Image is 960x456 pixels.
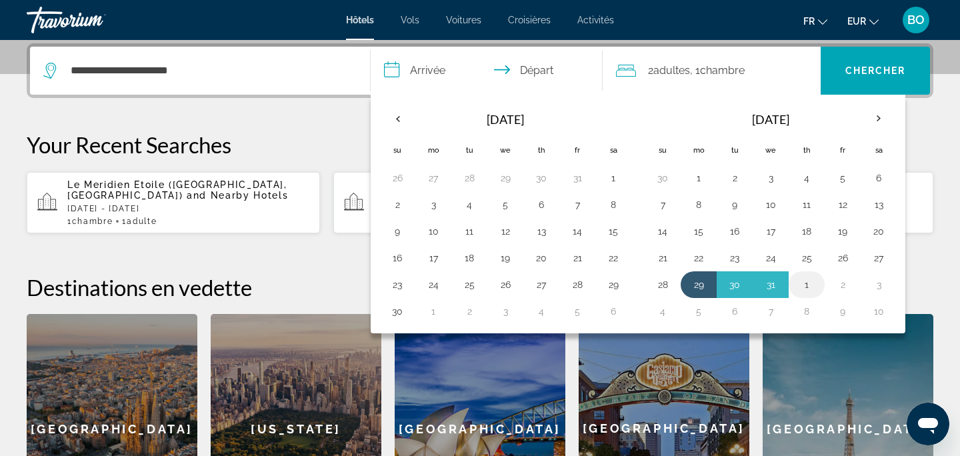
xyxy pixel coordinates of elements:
button: User Menu [899,6,933,34]
button: Day 9 [832,302,853,321]
span: 1 [67,217,113,226]
button: Day 22 [603,249,624,267]
button: Day 27 [423,169,444,187]
button: Day 28 [459,169,480,187]
button: Day 15 [603,222,624,241]
button: Day 2 [387,195,408,214]
span: Adulte [127,217,157,226]
button: Day 13 [868,195,889,214]
button: Day 26 [495,275,516,294]
span: fr [803,16,815,27]
button: Day 2 [724,169,745,187]
button: Day 20 [868,222,889,241]
button: Day 4 [459,195,480,214]
button: Search [821,47,930,95]
button: Day 5 [688,302,709,321]
button: Day 15 [688,222,709,241]
button: Day 6 [531,195,552,214]
button: Day 5 [832,169,853,187]
a: Croisières [508,15,551,25]
iframe: Button to launch messaging window [907,403,949,445]
h2: Destinations en vedette [27,274,933,301]
button: Day 14 [652,222,673,241]
div: Search widget [30,47,930,95]
button: Day 13 [531,222,552,241]
button: Day 3 [868,275,889,294]
button: Day 21 [652,249,673,267]
button: Day 9 [724,195,745,214]
a: Activités [577,15,614,25]
button: Select check in and out date [371,47,603,95]
button: Day 2 [832,275,853,294]
button: Day 16 [724,222,745,241]
input: Search hotel destination [69,61,350,81]
button: Day 4 [531,302,552,321]
table: Right calendar grid [645,103,897,325]
button: Hotels in [GEOGRAPHIC_DATA], [GEOGRAPHIC_DATA] (PAR)[DATE] - [DATE]1Chambre1Adulte [333,171,627,234]
button: Change currency [847,11,879,31]
button: Next month [861,103,897,134]
button: Day 3 [495,302,516,321]
button: Day 8 [688,195,709,214]
button: Day 19 [832,222,853,241]
span: , 1 [690,61,745,80]
button: Day 27 [868,249,889,267]
button: Day 30 [531,169,552,187]
button: Day 6 [603,302,624,321]
button: Day 5 [495,195,516,214]
button: Day 25 [796,249,817,267]
span: Chambre [72,217,113,226]
button: Day 3 [760,169,781,187]
a: Hôtels [346,15,374,25]
button: Day 11 [459,222,480,241]
button: Day 7 [567,195,588,214]
button: Day 18 [796,222,817,241]
button: Day 10 [760,195,781,214]
button: Day 4 [652,302,673,321]
button: Day 18 [459,249,480,267]
button: Day 8 [796,302,817,321]
button: Day 20 [531,249,552,267]
p: [DATE] - [DATE] [67,204,309,213]
span: Chercher [845,65,906,76]
button: Day 29 [495,169,516,187]
button: Day 7 [652,195,673,214]
button: Day 29 [688,275,709,294]
span: Adultes [653,64,690,77]
button: Day 7 [760,302,781,321]
button: Day 31 [567,169,588,187]
button: Day 12 [832,195,853,214]
p: Your Recent Searches [27,131,933,158]
button: Day 30 [652,169,673,187]
button: Day 1 [603,169,624,187]
button: Day 6 [868,169,889,187]
button: Day 29 [603,275,624,294]
button: Day 23 [724,249,745,267]
button: Day 17 [760,222,781,241]
button: Travelers: 2 adults, 0 children [603,47,821,95]
span: Chambre [700,64,745,77]
span: and Nearby Hotels [187,190,289,201]
button: Day 6 [724,302,745,321]
button: Day 1 [688,169,709,187]
button: Day 30 [387,302,408,321]
button: Day 25 [459,275,480,294]
button: Day 2 [459,302,480,321]
button: Day 10 [868,302,889,321]
button: Day 16 [387,249,408,267]
button: Day 17 [423,249,444,267]
span: 1 [122,217,157,226]
span: EUR [847,16,866,27]
button: Day 30 [724,275,745,294]
button: Day 28 [567,275,588,294]
a: Travorium [27,3,160,37]
button: Day 26 [387,169,408,187]
a: Voitures [446,15,481,25]
a: Vols [401,15,419,25]
span: Le Meridien Etoile ([GEOGRAPHIC_DATA], [GEOGRAPHIC_DATA]) [67,179,287,201]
